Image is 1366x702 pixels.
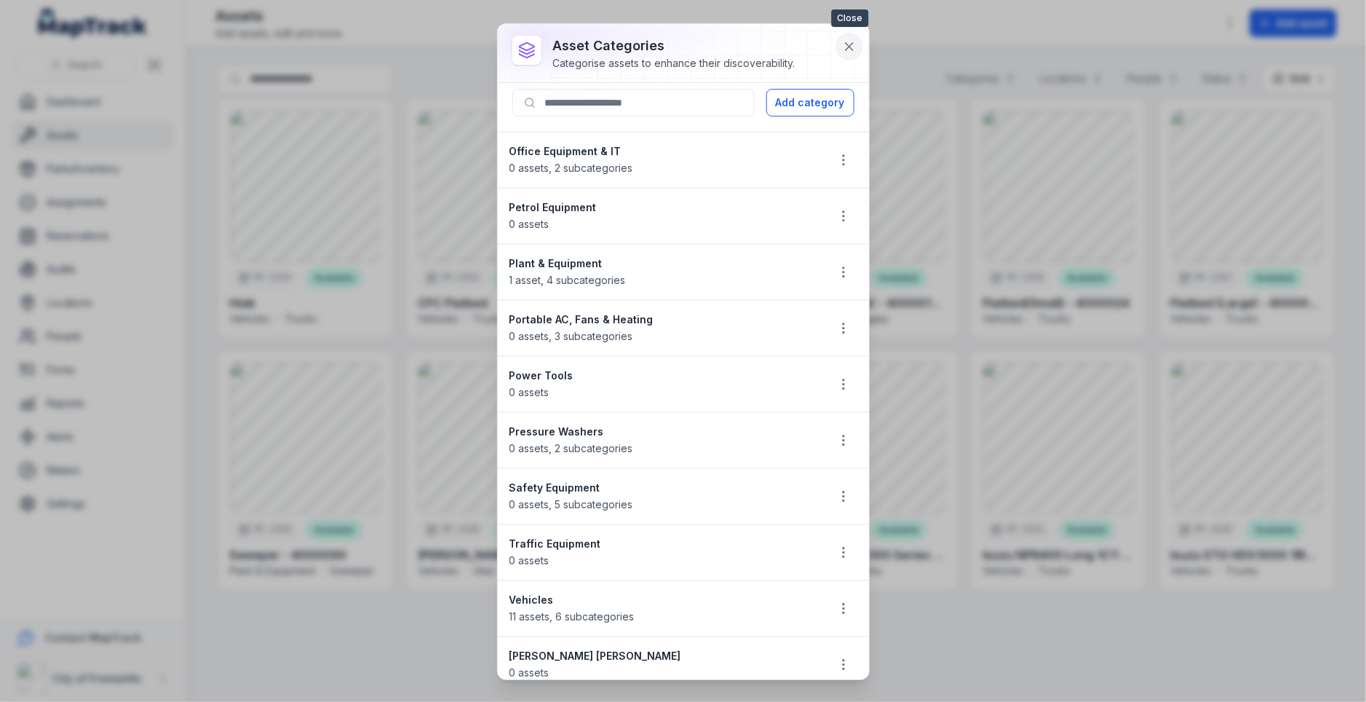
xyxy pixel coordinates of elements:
[509,425,815,439] strong: Pressure Washers
[509,330,633,342] span: 0 assets , 3 subcategories
[509,537,815,551] strong: Traffic Equipment
[509,554,549,567] span: 0 assets
[509,593,815,607] strong: Vehicles
[509,610,635,623] span: 11 assets , 6 subcategories
[509,481,815,495] strong: Safety Equipment
[553,56,795,71] div: Categorise assets to enhance their discoverability.
[509,312,815,327] strong: Portable AC, Fans & Heating
[509,498,633,510] span: 0 assets , 5 subcategories
[509,274,626,286] span: 1 asset , 4 subcategories
[509,386,549,398] span: 0 assets
[831,9,868,27] span: Close
[766,89,854,117] button: Add category
[509,200,815,215] strong: Petrol Equipment
[509,144,815,159] strong: Office Equipment & IT
[509,256,815,271] strong: Plant & Equipment
[509,666,549,679] span: 0 assets
[509,162,633,174] span: 0 assets , 2 subcategories
[509,649,815,663] strong: [PERSON_NAME] [PERSON_NAME]
[553,36,795,56] h3: asset categories
[509,368,815,383] strong: Power Tools
[509,442,633,454] span: 0 assets , 2 subcategories
[509,218,549,230] span: 0 assets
